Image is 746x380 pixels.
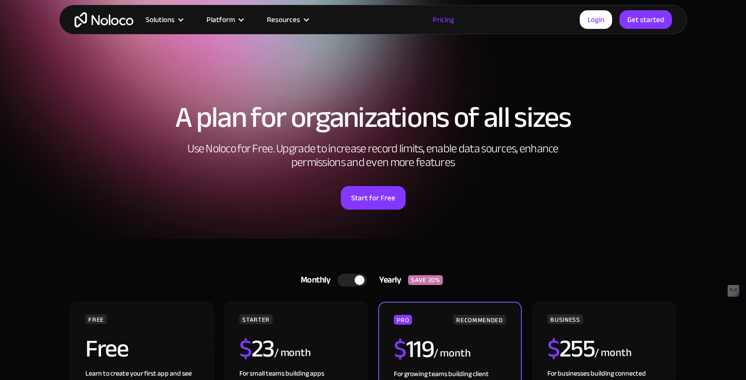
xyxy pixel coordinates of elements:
[619,10,672,29] a: Get started
[146,13,175,26] div: Solutions
[239,326,252,372] span: $
[394,337,434,361] h2: 119
[177,142,569,169] h2: Use Noloco for Free. Upgrade to increase record limits, enable data sources, enhance permissions ...
[206,13,235,26] div: Platform
[434,346,470,361] div: / month
[267,13,300,26] div: Resources
[408,275,443,285] div: SAVE 20%
[341,186,406,210] a: Start for Free
[367,273,408,287] div: Yearly
[69,103,677,132] h1: A plan for organizations of all sizes
[194,13,255,26] div: Platform
[580,10,612,29] a: Login
[453,315,506,325] div: RECOMMENDED
[255,13,320,26] div: Resources
[85,336,128,361] h2: Free
[594,345,631,361] div: / month
[394,326,406,372] span: $
[288,273,338,287] div: Monthly
[85,314,107,324] div: FREE
[547,314,583,324] div: BUSINESS
[239,314,272,324] div: STARTER
[133,13,194,26] div: Solutions
[420,13,466,26] a: Pricing
[75,12,133,27] a: home
[547,326,560,372] span: $
[239,336,274,361] h2: 23
[547,336,594,361] h2: 255
[274,345,311,361] div: / month
[394,315,412,325] div: PRO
